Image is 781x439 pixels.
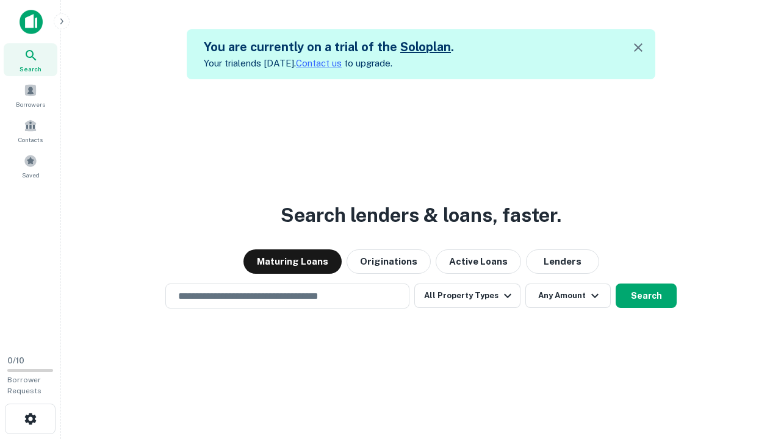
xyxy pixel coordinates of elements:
[347,249,431,274] button: Originations
[20,64,41,74] span: Search
[281,201,561,230] h3: Search lenders & loans, faster.
[4,114,57,147] a: Contacts
[400,40,451,54] a: Soloplan
[4,149,57,182] a: Saved
[7,376,41,395] span: Borrower Requests
[525,284,611,308] button: Any Amount
[4,43,57,76] a: Search
[16,99,45,109] span: Borrowers
[204,38,454,56] h5: You are currently on a trial of the .
[720,341,781,400] iframe: Chat Widget
[616,284,677,308] button: Search
[436,249,521,274] button: Active Loans
[20,10,43,34] img: capitalize-icon.png
[7,356,24,365] span: 0 / 10
[296,58,342,68] a: Contact us
[18,135,43,145] span: Contacts
[4,79,57,112] a: Borrowers
[414,284,520,308] button: All Property Types
[526,249,599,274] button: Lenders
[204,56,454,71] p: Your trial ends [DATE]. to upgrade.
[22,170,40,180] span: Saved
[243,249,342,274] button: Maturing Loans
